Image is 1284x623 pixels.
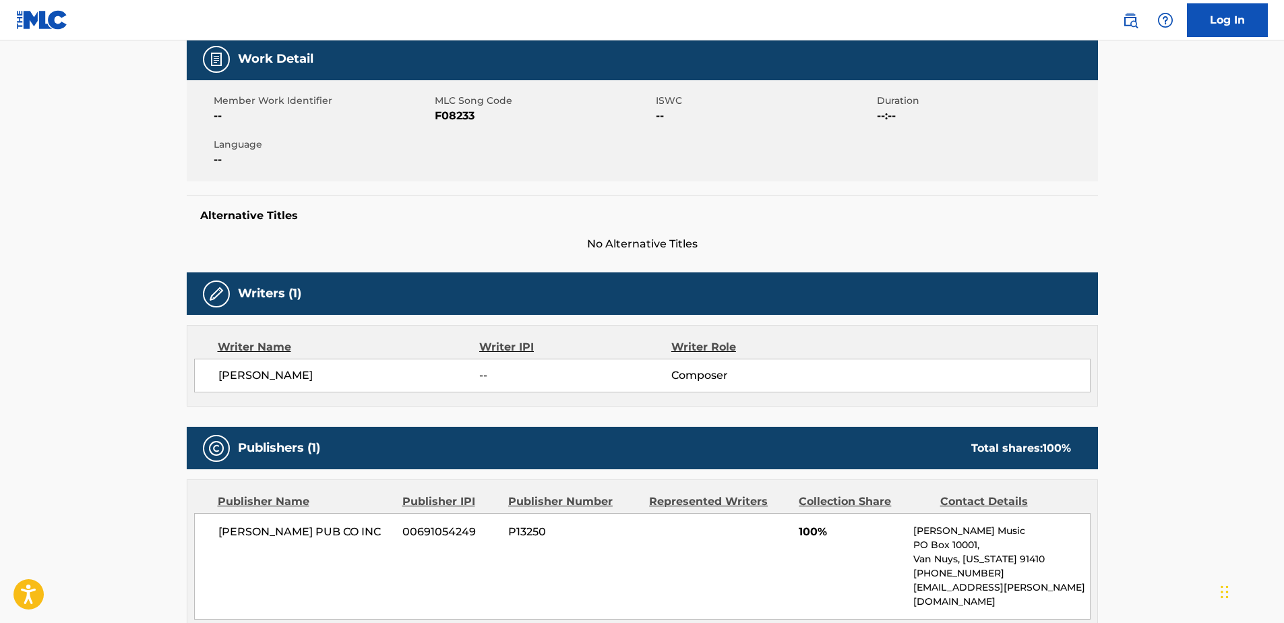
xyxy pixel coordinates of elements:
[971,440,1071,456] div: Total shares:
[402,524,498,540] span: 00691054249
[913,581,1089,609] p: [EMAIL_ADDRESS][PERSON_NAME][DOMAIN_NAME]
[218,339,480,355] div: Writer Name
[656,108,874,124] span: --
[479,367,671,384] span: --
[1217,558,1284,623] iframe: Chat Widget
[218,367,480,384] span: [PERSON_NAME]
[200,209,1084,222] h5: Alternative Titles
[913,538,1089,552] p: PO Box 10001,
[913,524,1089,538] p: [PERSON_NAME] Music
[479,339,671,355] div: Writer IPI
[402,494,498,510] div: Publisher IPI
[435,94,652,108] span: MLC Song Code
[1122,12,1138,28] img: search
[1043,442,1071,454] span: 100 %
[214,138,431,152] span: Language
[913,566,1089,581] p: [PHONE_NUMBER]
[671,339,846,355] div: Writer Role
[208,51,224,67] img: Work Detail
[238,286,301,301] h5: Writers (1)
[877,108,1095,124] span: --:--
[940,494,1071,510] div: Contact Details
[435,108,652,124] span: F08233
[649,494,789,510] div: Represented Writers
[187,236,1098,252] span: No Alternative Titles
[508,524,639,540] span: P13250
[214,94,431,108] span: Member Work Identifier
[1117,7,1144,34] a: Public Search
[208,440,224,456] img: Publishers
[16,10,68,30] img: MLC Logo
[1221,572,1229,612] div: Drag
[671,367,846,384] span: Composer
[799,524,903,540] span: 100%
[238,51,313,67] h5: Work Detail
[799,494,929,510] div: Collection Share
[656,94,874,108] span: ISWC
[1152,7,1179,34] div: Help
[218,494,392,510] div: Publisher Name
[508,494,639,510] div: Publisher Number
[208,286,224,302] img: Writers
[218,524,393,540] span: [PERSON_NAME] PUB CO INC
[214,152,431,168] span: --
[1157,12,1173,28] img: help
[913,552,1089,566] p: Van Nuys, [US_STATE] 91410
[238,440,320,456] h5: Publishers (1)
[1187,3,1268,37] a: Log In
[214,108,431,124] span: --
[877,94,1095,108] span: Duration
